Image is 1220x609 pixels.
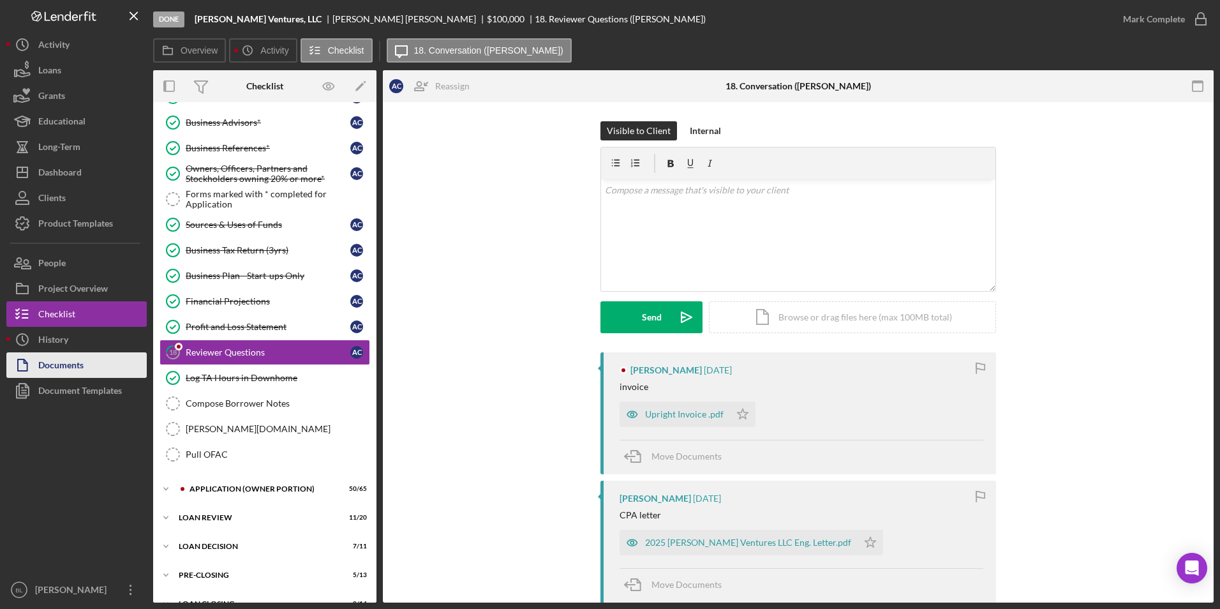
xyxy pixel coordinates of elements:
[229,38,297,63] button: Activity
[328,45,364,56] label: Checklist
[690,121,721,140] div: Internal
[186,398,369,409] div: Compose Borrower Notes
[160,391,370,416] a: Compose Borrower Notes
[186,347,350,357] div: Reviewer Questions
[160,186,370,212] a: Forms marked with * completed for Application
[32,577,115,606] div: [PERSON_NAME]
[487,14,524,24] div: $100,000
[153,38,226,63] button: Overview
[6,250,147,276] button: People
[160,135,370,161] a: Business References*AC
[344,571,367,579] div: 5 / 13
[607,121,671,140] div: Visible to Client
[6,185,147,211] a: Clients
[535,14,706,24] div: 18. Reviewer Questions ([PERSON_NAME])
[190,485,335,493] div: APPLICATION (OWNER PORTION)
[651,451,722,462] span: Move Documents
[1123,6,1185,32] div: Mark Complete
[38,134,80,163] div: Long-Term
[387,38,572,63] button: 18. Conversation ([PERSON_NAME])
[350,167,363,180] div: A C
[6,57,147,83] button: Loans
[6,83,147,109] button: Grants
[181,45,218,56] label: Overview
[389,79,403,93] div: A C
[683,121,727,140] button: Internal
[160,212,370,237] a: Sources & Uses of FundsAC
[645,538,851,548] div: 2025 [PERSON_NAME] Ventures LLC Eng. Letter.pdf
[160,416,370,442] a: [PERSON_NAME][DOMAIN_NAME]
[693,493,721,504] time: 2025-08-20 19:55
[186,220,350,230] div: Sources & Uses of Funds
[383,73,482,99] button: ACReassign
[620,382,648,392] div: invoice
[6,134,147,160] button: Long-Term
[350,244,363,257] div: A C
[160,289,370,314] a: Financial ProjectionsAC
[6,378,147,403] button: Document Templates
[350,142,363,154] div: A C
[6,577,147,603] button: BL[PERSON_NAME]
[38,352,84,381] div: Documents
[38,327,68,356] div: History
[620,569,734,601] button: Move Documents
[160,237,370,263] a: Business Tax Return (3yrs)AC
[344,514,367,522] div: 11 / 20
[38,160,82,188] div: Dashboard
[6,32,147,57] button: Activity
[160,442,370,467] a: Pull OFAC
[186,449,369,460] div: Pull OFAC
[620,510,661,520] div: CPA letter
[1177,553,1207,583] div: Open Intercom Messenger
[350,346,363,359] div: A C
[38,83,65,112] div: Grants
[350,116,363,129] div: A C
[1110,6,1214,32] button: Mark Complete
[260,45,288,56] label: Activity
[38,250,66,279] div: People
[179,600,335,608] div: LOAN CLOSING
[630,365,702,375] div: [PERSON_NAME]
[704,365,732,375] time: 2025-08-21 17:44
[600,301,703,333] button: Send
[6,276,147,301] button: Project Overview
[6,109,147,134] button: Educational
[246,81,283,91] div: Checklist
[186,117,350,128] div: Business Advisors*
[38,185,66,214] div: Clients
[6,327,147,352] a: History
[350,295,363,308] div: A C
[6,301,147,327] button: Checklist
[186,245,350,255] div: Business Tax Return (3yrs)
[38,109,86,137] div: Educational
[179,571,335,579] div: PRE-CLOSING
[38,378,122,407] div: Document Templates
[160,161,370,186] a: Owners, Officers, Partners and Stockholders owning 20% or more*AC
[344,485,367,493] div: 50 / 65
[344,543,367,550] div: 7 / 11
[186,163,350,184] div: Owners, Officers, Partners and Stockholders owning 20% or more*
[160,110,370,135] a: Business Advisors*AC
[153,11,184,27] div: Done
[160,365,370,391] a: Log TA Hours in Downhome
[6,160,147,185] button: Dashboard
[725,81,871,91] div: 18. Conversation ([PERSON_NAME])
[179,543,335,550] div: LOAN DECISION
[332,14,487,24] div: [PERSON_NAME] [PERSON_NAME]
[620,493,691,504] div: [PERSON_NAME]
[6,211,147,236] a: Product Templates
[186,189,369,209] div: Forms marked with * completed for Application
[160,314,370,340] a: Profit and Loss StatementAC
[160,340,370,365] a: 18Reviewer QuestionsAC
[435,73,470,99] div: Reassign
[160,263,370,289] a: Business Plan - Start-ups OnlyAC
[38,301,75,330] div: Checklist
